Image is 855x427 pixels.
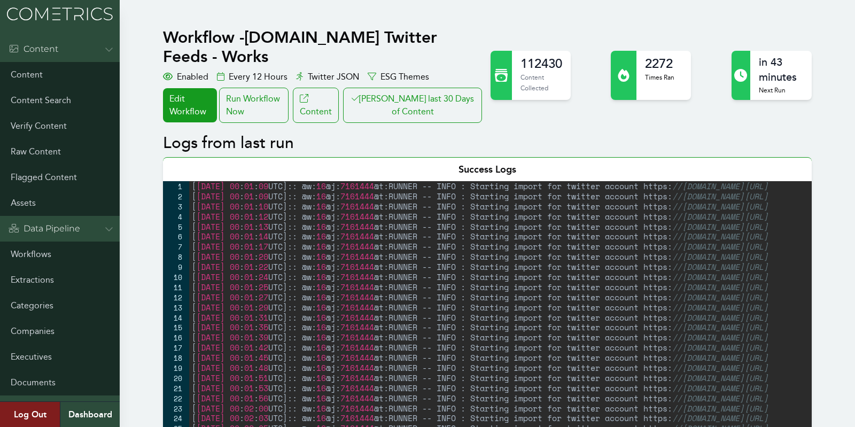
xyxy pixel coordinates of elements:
a: Content [293,88,339,123]
a: Dashboard [60,402,120,427]
h2: in 43 minutes [759,55,803,85]
div: 12 [163,292,189,302]
div: Success Logs [163,157,811,181]
div: 6 [163,231,189,242]
div: 7 [163,242,189,252]
div: 14 [163,313,189,323]
div: 23 [163,403,189,414]
button: [PERSON_NAME] last 30 Days of Content [343,88,482,123]
div: 3 [163,201,189,212]
div: 13 [163,302,189,313]
div: Every 12 Hours [217,71,287,83]
div: Data Pipeline [9,222,80,235]
div: Content [9,43,58,56]
h2: 112430 [520,55,562,72]
div: 5 [163,222,189,232]
div: 9 [163,262,189,272]
div: 2 [163,191,189,201]
div: 20 [163,373,189,383]
div: 24 [163,413,189,423]
div: Run Workflow Now [219,88,289,123]
div: 17 [163,343,189,353]
div: 10 [163,272,189,282]
div: 4 [163,212,189,222]
div: 11 [163,282,189,292]
div: Twitter JSON [296,71,359,83]
h1: Workflow - [DOMAIN_NAME] Twitter Feeds - Works [163,28,484,66]
p: Times Ran [645,72,674,83]
div: Enabled [163,71,208,83]
div: 1 [163,181,189,191]
div: ESG Themes [368,71,429,83]
div: 16 [163,332,189,343]
a: Edit Workflow [163,88,216,122]
p: Content Collected [520,72,562,93]
div: 15 [163,322,189,332]
div: 8 [163,252,189,262]
div: 22 [163,393,189,403]
div: 18 [163,353,189,363]
div: 21 [163,383,189,393]
h2: Logs from last run [163,134,811,153]
h2: 2272 [645,55,674,72]
div: 19 [163,363,189,373]
p: Next Run [759,85,803,96]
